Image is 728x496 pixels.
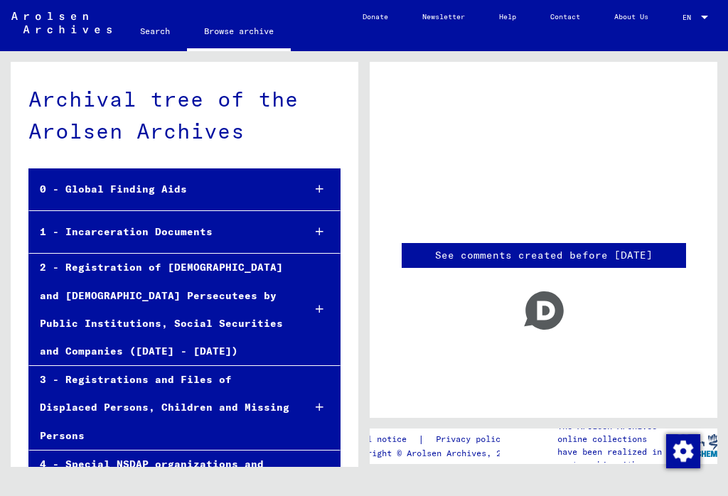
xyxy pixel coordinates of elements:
[11,12,112,33] img: Arolsen_neg.svg
[29,254,292,365] div: 2 - Registration of [DEMOGRAPHIC_DATA] and [DEMOGRAPHIC_DATA] Persecutees by Public Institutions,...
[435,248,653,263] a: See comments created before [DATE]
[187,14,291,51] a: Browse archive
[347,447,523,460] p: Copyright © Arolsen Archives, 2021
[557,446,674,471] p: have been realized in partnership with
[557,420,674,446] p: The Arolsen Archives online collections
[28,83,341,147] div: Archival tree of the Arolsen Archives
[424,432,523,447] a: Privacy policy
[347,432,523,447] div: |
[29,176,292,203] div: 0 - Global Finding Aids
[29,366,292,450] div: 3 - Registrations and Files of Displaced Persons, Children and Missing Persons
[123,14,187,48] a: Search
[682,14,698,21] span: EN
[29,218,292,246] div: 1 - Incarceration Documents
[666,434,700,468] img: Change consent
[347,432,418,447] a: Legal notice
